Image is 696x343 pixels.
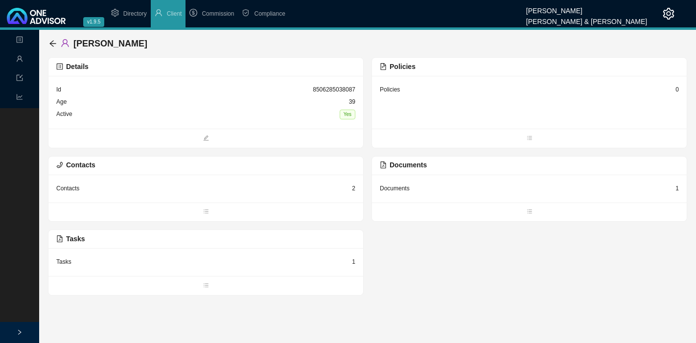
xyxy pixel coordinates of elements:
[56,257,71,267] div: Tasks
[380,161,427,169] span: Documents
[56,63,89,70] span: Details
[56,235,85,243] span: Tasks
[56,63,63,70] span: profile
[254,10,285,17] span: Compliance
[56,183,79,193] div: Contacts
[352,183,355,193] div: 2
[56,161,63,168] span: phone
[16,90,23,107] span: line-chart
[56,97,67,107] div: Age
[675,85,679,94] div: 0
[372,207,687,217] span: bars
[663,8,674,20] span: setting
[17,329,23,335] span: right
[111,9,119,17] span: setting
[526,2,647,13] div: [PERSON_NAME]
[56,161,95,169] span: Contacts
[189,9,197,17] span: dollar
[49,40,57,47] span: arrow-left
[73,39,147,48] span: [PERSON_NAME]
[49,40,57,48] div: back
[16,32,23,49] span: profile
[526,13,647,24] div: [PERSON_NAME] & [PERSON_NAME]
[380,63,387,70] span: file-text
[242,9,250,17] span: safety
[56,109,72,119] div: Active
[123,10,147,17] span: Directory
[83,17,104,27] span: v1.9.5
[340,110,355,119] span: Yes
[56,85,61,94] div: Id
[61,39,70,47] span: user
[380,183,410,193] div: Documents
[16,70,23,88] span: import
[48,281,363,291] span: bars
[155,9,162,17] span: user
[675,183,679,193] div: 1
[372,134,687,144] span: bars
[352,257,355,267] div: 1
[380,63,416,70] span: Policies
[349,98,355,105] span: 39
[313,85,355,94] div: 8506285038087
[380,85,400,94] div: Policies
[48,207,363,217] span: bars
[48,134,363,144] span: edit
[167,10,182,17] span: Client
[202,10,234,17] span: Commission
[7,8,66,24] img: 2df55531c6924b55f21c4cf5d4484680-logo-light.svg
[56,235,63,242] span: file-pdf
[380,161,387,168] span: file-pdf
[16,51,23,69] span: user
